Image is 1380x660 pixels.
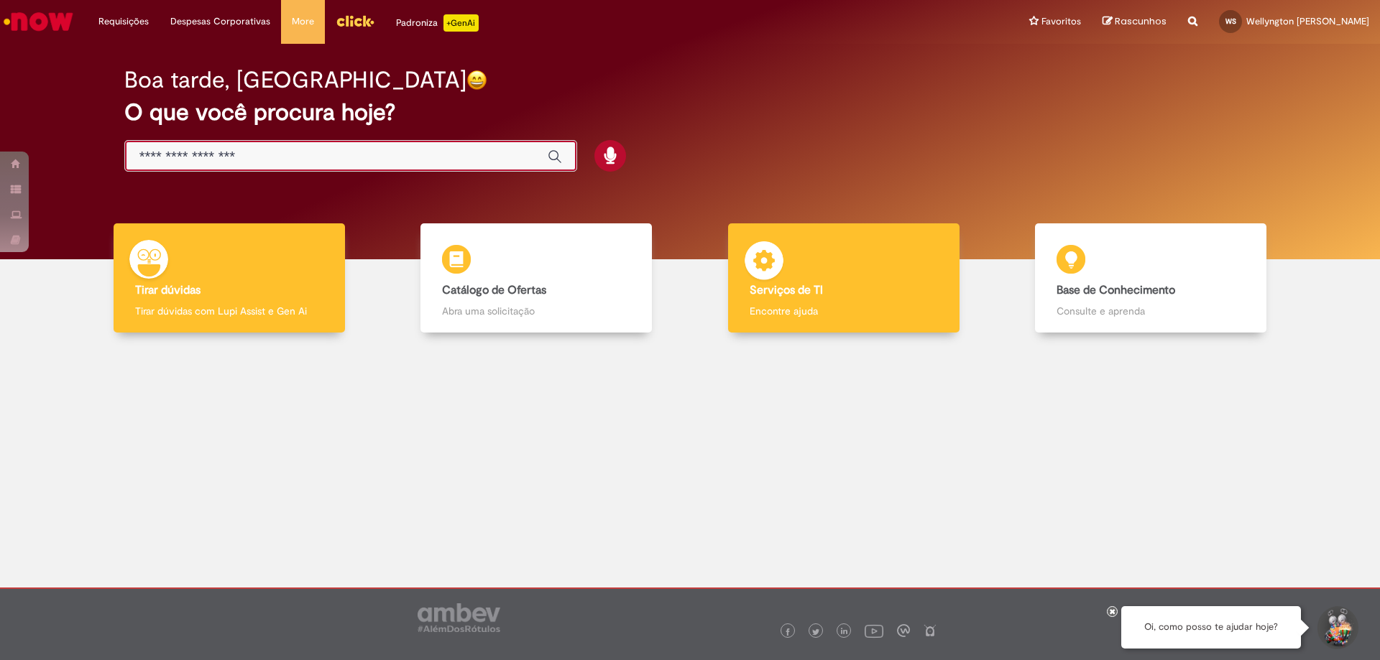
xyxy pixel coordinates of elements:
span: More [292,14,314,29]
p: Consulte e aprenda [1057,304,1245,318]
b: Tirar dúvidas [135,283,201,297]
p: Encontre ajuda [750,304,938,318]
img: logo_footer_ambev_rotulo_gray.png [418,603,500,632]
img: click_logo_yellow_360x200.png [336,10,374,32]
a: Serviços de TI Encontre ajuda [690,223,998,333]
span: Requisições [98,14,149,29]
h2: O que você procura hoje? [124,100,1256,125]
b: Base de Conhecimento [1057,283,1175,297]
span: Rascunhos [1115,14,1167,28]
img: logo_footer_twitter.png [812,628,819,636]
a: Tirar dúvidas Tirar dúvidas com Lupi Assist e Gen Ai [75,223,383,333]
img: logo_footer_facebook.png [784,628,791,636]
a: Catálogo de Ofertas Abra uma solicitação [383,223,691,333]
p: Tirar dúvidas com Lupi Assist e Gen Ai [135,304,323,318]
div: Oi, como posso te ajudar hoje? [1121,606,1301,649]
img: ServiceNow [1,7,75,36]
b: Serviços de TI [750,283,823,297]
img: logo_footer_linkedin.png [841,628,848,636]
h2: Boa tarde, [GEOGRAPHIC_DATA] [124,68,466,93]
img: logo_footer_naosei.png [924,624,937,637]
img: happy-face.png [466,70,487,90]
button: Iniciar Conversa de Suporte [1315,606,1358,649]
span: Wellyngton [PERSON_NAME] [1246,15,1369,27]
img: logo_footer_workplace.png [897,624,910,637]
div: Padroniza [396,14,479,32]
p: +GenAi [443,14,479,32]
span: Despesas Corporativas [170,14,270,29]
span: WS [1225,17,1236,26]
a: Rascunhos [1103,15,1167,29]
a: Base de Conhecimento Consulte e aprenda [998,223,1305,333]
b: Catálogo de Ofertas [442,283,546,297]
p: Abra uma solicitação [442,304,630,318]
img: logo_footer_youtube.png [865,621,883,640]
span: Favoritos [1041,14,1081,29]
